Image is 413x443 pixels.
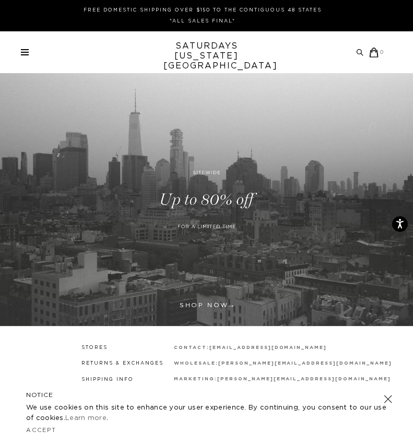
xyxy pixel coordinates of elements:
a: Stores [81,345,108,350]
p: FREE DOMESTIC SHIPPING OVER $150 TO THE CONTIGUOUS 48 STATES [25,6,380,14]
a: Accept [26,427,56,433]
a: [PERSON_NAME][EMAIL_ADDRESS][DOMAIN_NAME] [218,361,392,366]
strong: contact: [174,345,209,350]
a: Returns & Exchanges [81,361,163,366]
h5: NOTICE [26,390,387,400]
p: We use cookies on this site to enhance your user experience. By continuing, you consent to our us... [26,403,387,424]
a: [EMAIL_ADDRESS][DOMAIN_NAME] [209,345,327,350]
a: SATURDAYS[US_STATE][GEOGRAPHIC_DATA] [163,41,250,71]
strong: wholesale: [174,361,218,366]
a: [PERSON_NAME][EMAIL_ADDRESS][DOMAIN_NAME] [217,377,391,381]
strong: marketing: [174,377,217,381]
small: 0 [380,50,384,55]
a: Shipping Info [81,377,134,382]
p: *ALL SALES FINAL* [25,17,380,25]
a: 0 [369,48,384,57]
a: Learn more [65,415,107,422]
